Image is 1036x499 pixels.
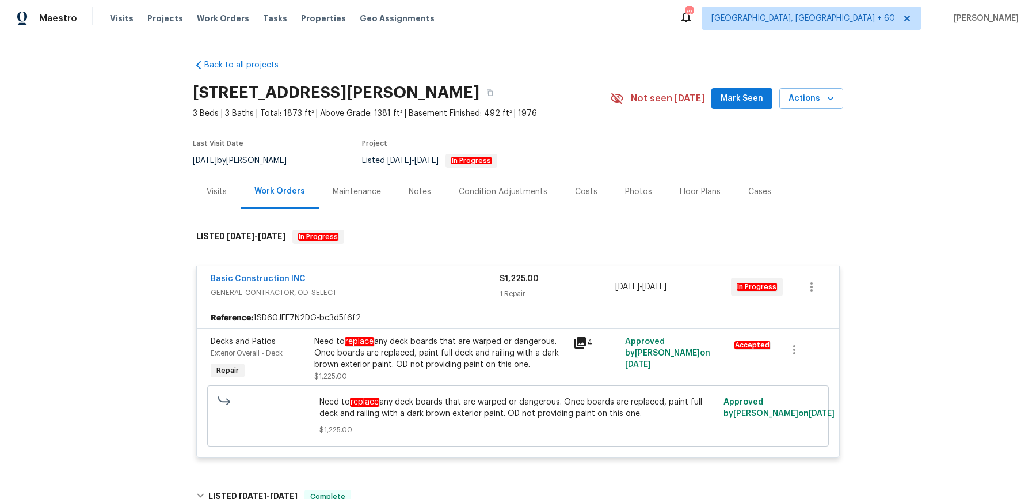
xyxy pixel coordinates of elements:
span: GENERAL_CONTRACTOR, OD_SELECT [211,287,500,298]
button: Mark Seen [711,88,772,109]
span: [DATE] [615,283,639,291]
span: [DATE] [387,157,412,165]
div: 1 Repair [500,288,615,300]
span: [DATE] [809,410,835,418]
em: replace [345,337,374,346]
span: [DATE] [414,157,439,165]
div: 4 [573,336,618,350]
span: Mark Seen [721,92,763,106]
div: Cases [748,186,771,198]
em: In Progress [298,233,338,241]
span: Listed [362,157,497,165]
span: Last Visit Date [193,140,243,147]
span: Approved by [PERSON_NAME] on [723,398,835,418]
div: Photos [625,186,652,198]
em: Accepted [734,341,770,349]
span: Projects [147,13,183,24]
em: In Progress [451,157,492,165]
div: Need to any deck boards that are warped or dangerous. Once boards are replaced, paint full deck a... [314,336,566,371]
span: - [615,281,666,293]
span: Tasks [263,14,287,22]
h2: [STREET_ADDRESS][PERSON_NAME] [193,87,479,99]
h6: LISTED [196,230,285,244]
span: Maestro [39,13,77,24]
span: [DATE] [625,361,651,369]
a: Basic Construction INC [211,275,306,283]
span: Decks and Patios [211,338,276,346]
div: 1SD60JFE7N2DG-bc3d5f6f2 [197,308,839,328]
span: $1,225.00 [319,424,717,436]
span: - [227,232,285,240]
span: [PERSON_NAME] [949,13,1019,24]
a: Back to all projects [193,59,303,71]
span: Not seen [DATE] [631,93,704,104]
span: Properties [301,13,346,24]
span: $1,225.00 [314,373,347,380]
button: Actions [779,88,843,109]
span: Geo Assignments [360,13,435,24]
span: Repair [212,365,243,376]
b: Reference: [211,312,253,324]
span: Approved by [PERSON_NAME] on [625,338,710,369]
div: Floor Plans [680,186,721,198]
div: LISTED [DATE]-[DATE]In Progress [193,218,843,255]
span: - [387,157,439,165]
span: Exterior Overall - Deck [211,350,283,357]
span: Actions [789,92,834,106]
span: [DATE] [258,232,285,240]
div: Maintenance [333,186,381,198]
span: [DATE] [642,283,666,291]
span: 3 Beds | 3 Baths | Total: 1873 ft² | Above Grade: 1381 ft² | Basement Finished: 492 ft² | 1976 [193,108,610,119]
em: replace [350,398,379,407]
span: Need to any deck boards that are warped or dangerous. Once boards are replaced, paint full deck a... [319,396,717,419]
span: Visits [110,13,134,24]
span: Project [362,140,387,147]
span: $1,225.00 [500,275,539,283]
span: [DATE] [227,232,254,240]
div: 727 [685,7,693,18]
div: Visits [207,186,227,198]
div: by [PERSON_NAME] [193,154,300,168]
div: Notes [409,186,431,198]
div: Condition Adjustments [459,186,547,198]
div: Work Orders [254,186,305,197]
span: Work Orders [197,13,249,24]
span: [GEOGRAPHIC_DATA], [GEOGRAPHIC_DATA] + 60 [711,13,895,24]
div: Costs [575,186,597,198]
em: In Progress [737,283,777,291]
span: [DATE] [193,157,217,165]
